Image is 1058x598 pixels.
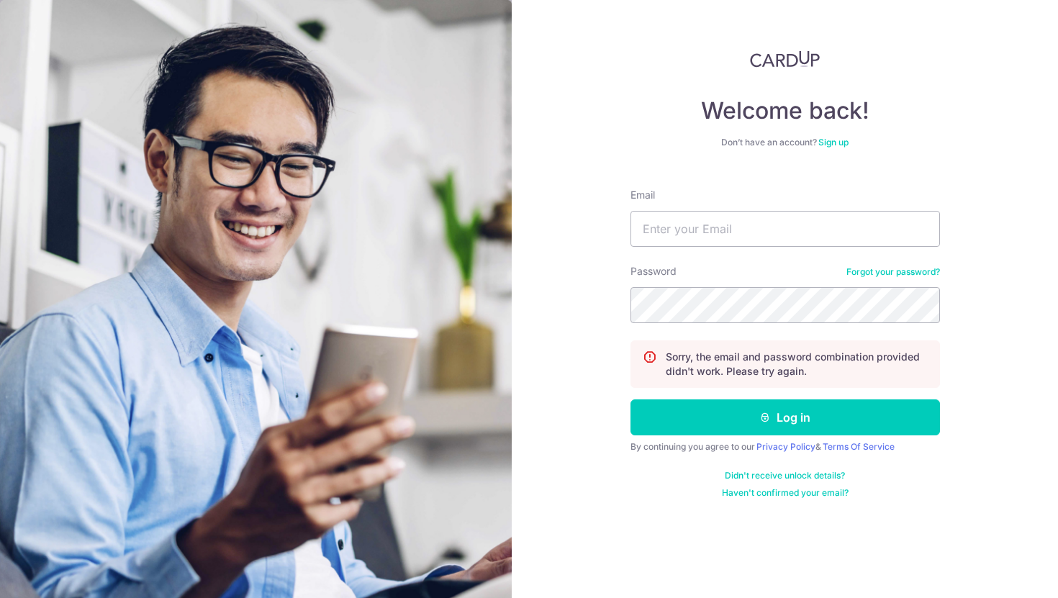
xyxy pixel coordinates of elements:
img: CardUp Logo [750,50,820,68]
div: By continuing you agree to our & [630,441,940,453]
p: Sorry, the email and password combination provided didn't work. Please try again. [666,350,928,379]
a: Forgot your password? [846,266,940,278]
button: Log in [630,399,940,435]
a: Didn't receive unlock details? [725,470,845,481]
a: Sign up [818,137,849,148]
div: Don’t have an account? [630,137,940,148]
a: Haven't confirmed your email? [722,487,849,499]
a: Privacy Policy [756,441,815,452]
input: Enter your Email [630,211,940,247]
a: Terms Of Service [823,441,895,452]
h4: Welcome back! [630,96,940,125]
label: Email [630,188,655,202]
label: Password [630,264,677,278]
